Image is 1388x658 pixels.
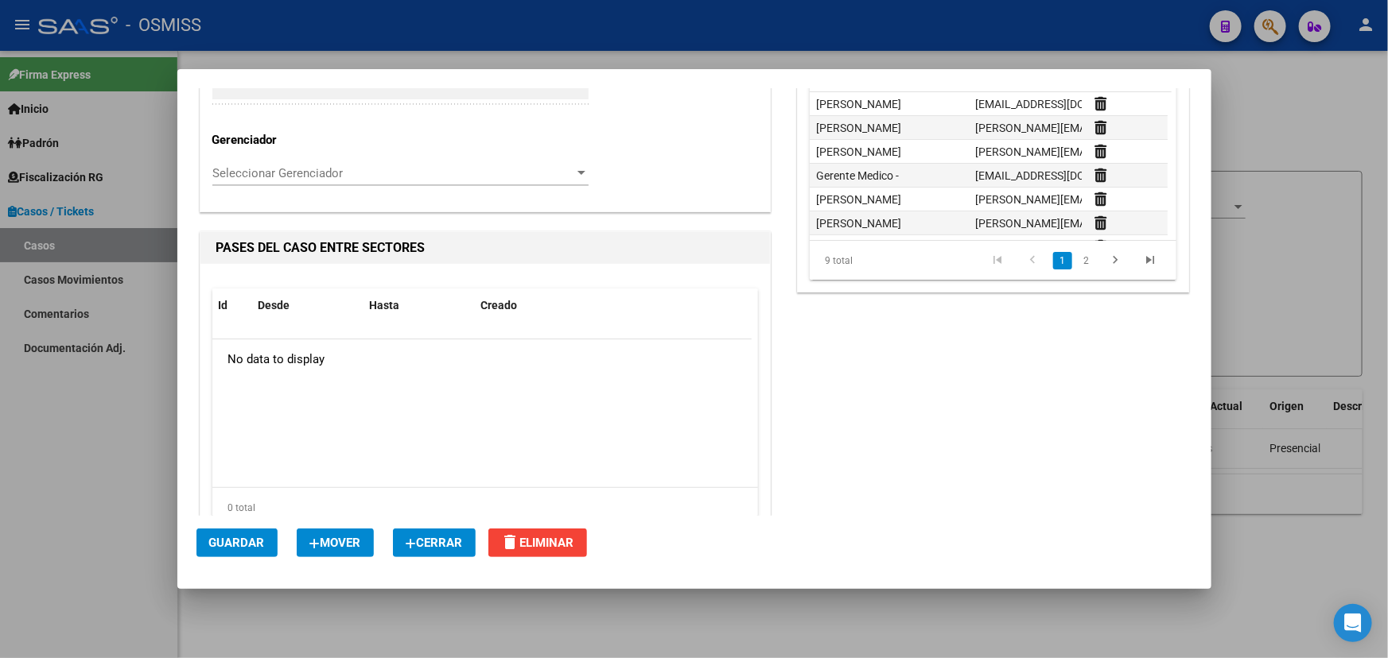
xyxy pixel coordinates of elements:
[1018,252,1048,269] a: go to previous page
[975,193,1322,206] span: [PERSON_NAME][EMAIL_ADDRESS][PERSON_NAME][DOMAIN_NAME]
[297,528,374,557] button: Mover
[816,145,901,158] span: [PERSON_NAME]
[216,238,754,257] h1: PASES DEL CASO ENTRE SECTORES
[393,528,476,557] button: Cerrar
[983,252,1013,269] a: go to first page
[481,299,518,312] span: Creado
[212,288,252,323] datatable-header-cell: Id
[212,339,752,379] div: No data to display
[212,131,376,149] p: Gerenciador
[219,299,228,312] span: Id
[370,299,400,312] span: Hasta
[816,169,899,182] span: Gerente Medico -
[1053,252,1072,269] a: 1
[975,98,1152,110] span: [EMAIL_ADDRESS][DOMAIN_NAME]
[309,536,361,550] span: Mover
[488,528,587,557] button: Eliminar
[196,528,278,557] button: Guardar
[252,288,364,323] datatable-header-cell: Desde
[1051,247,1075,274] li: page 1
[975,169,1152,182] span: [EMAIL_ADDRESS][DOMAIN_NAME]
[810,241,881,281] div: 9 total
[816,98,901,110] span: [PERSON_NAME]
[975,217,1237,230] span: [PERSON_NAME][EMAIL_ADDRESS][DOMAIN_NAME]
[1101,252,1131,269] a: go to next page
[475,288,554,323] datatable-header-cell: Creado
[1075,247,1098,274] li: page 2
[1136,252,1166,269] a: go to last page
[501,532,520,552] mat-icon: delete
[816,193,901,206] span: [PERSON_NAME]
[209,536,265,550] span: Guardar
[816,217,901,230] span: [PERSON_NAME]
[1077,252,1096,269] a: 2
[975,122,1237,134] span: [PERSON_NAME][EMAIL_ADDRESS][DOMAIN_NAME]
[1334,604,1372,642] div: Open Intercom Messenger
[259,299,290,312] span: Desde
[975,145,1322,158] span: [PERSON_NAME][EMAIL_ADDRESS][PERSON_NAME][DOMAIN_NAME]
[212,488,758,528] div: 0 total
[212,166,574,180] span: Seleccionar Gerenciador
[501,536,574,550] span: Eliminar
[364,288,475,323] datatable-header-cell: Hasta
[816,122,901,134] span: [PERSON_NAME]
[406,536,463,550] span: Cerrar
